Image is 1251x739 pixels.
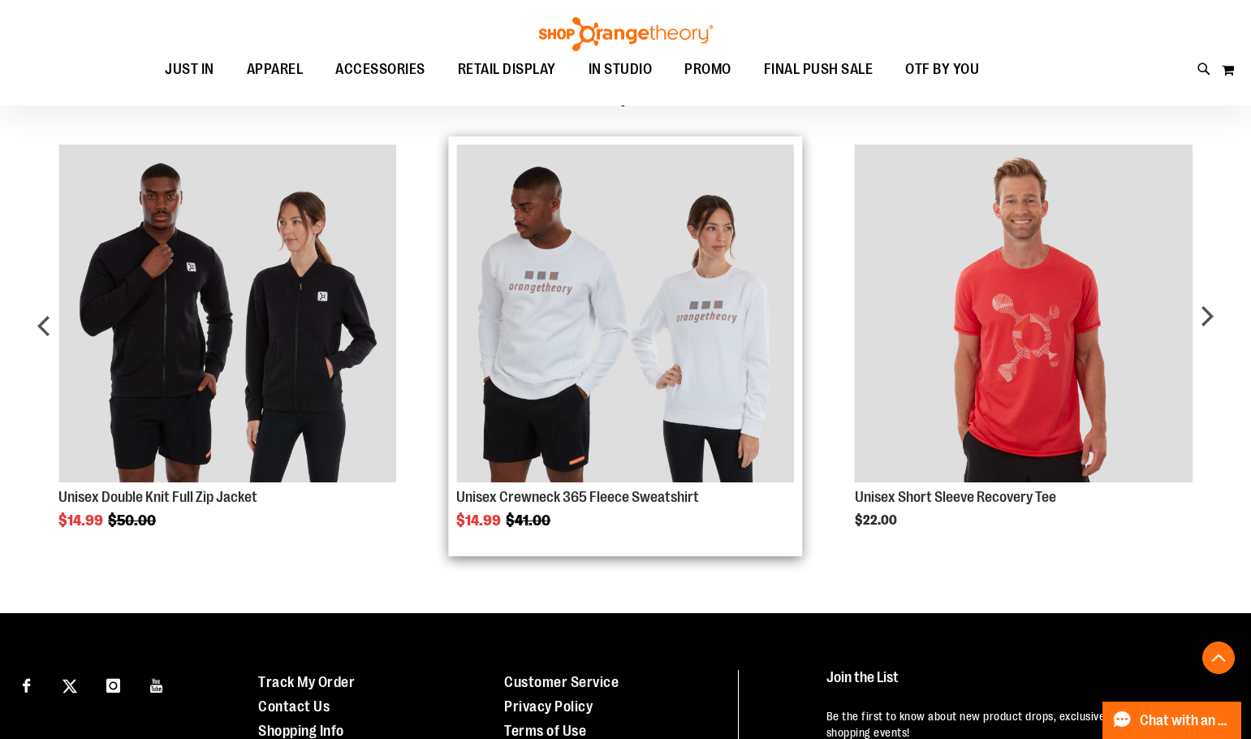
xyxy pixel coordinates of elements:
a: Visit our Instagram page [99,670,127,698]
span: APPAREL [247,51,304,88]
img: Twitter [63,679,77,694]
span: OTF BY YOU [905,51,979,88]
a: Track My Order [258,674,355,690]
span: PROMO [684,51,731,88]
span: JUST IN [165,51,214,88]
a: Shopping Info [258,723,344,739]
img: Product image for Unisex Crewneck 365 Fleece Sweatshirt [456,145,794,482]
span: $14.99 [58,512,106,529]
img: Product image for Unisex Short Sleeve Recovery Tee [855,145,1193,482]
a: Unisex Double Knit Full Zip Jacket [58,489,257,505]
span: FINAL PUSH SALE [764,51,874,88]
img: Shop Orangetheory [537,17,715,51]
span: $14.99 [456,512,503,529]
div: next [1190,120,1223,544]
a: Visit our Youtube page [143,670,171,698]
span: RETAIL DISPLAY [458,51,556,88]
a: Privacy Policy [504,698,593,715]
a: Product Page Link [456,145,794,485]
div: prev [28,120,61,544]
span: IN STUDIO [589,51,653,88]
h4: Join the List [826,670,1219,700]
span: $22.00 [855,513,899,528]
span: $50.00 [108,512,158,529]
img: Product image for Unisex Double Knit Full Zip Jacket [58,145,396,482]
a: Contact Us [258,698,330,715]
a: Customer Service [504,674,619,690]
a: Product Page Link [58,145,396,485]
a: Unisex Short Sleeve Recovery Tee [855,489,1056,505]
span: $41.00 [506,512,553,529]
a: Visit our X page [56,670,84,698]
span: ACCESSORIES [335,51,425,88]
button: Chat with an Expert [1102,702,1242,739]
span: Chat with an Expert [1140,713,1232,728]
a: Terms of Use [504,723,586,739]
button: Back To Top [1202,642,1235,674]
a: Visit our Facebook page [12,670,41,698]
a: Product Page Link [855,145,1193,485]
a: Unisex Crewneck 365 Fleece Sweatshirt [456,489,699,505]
